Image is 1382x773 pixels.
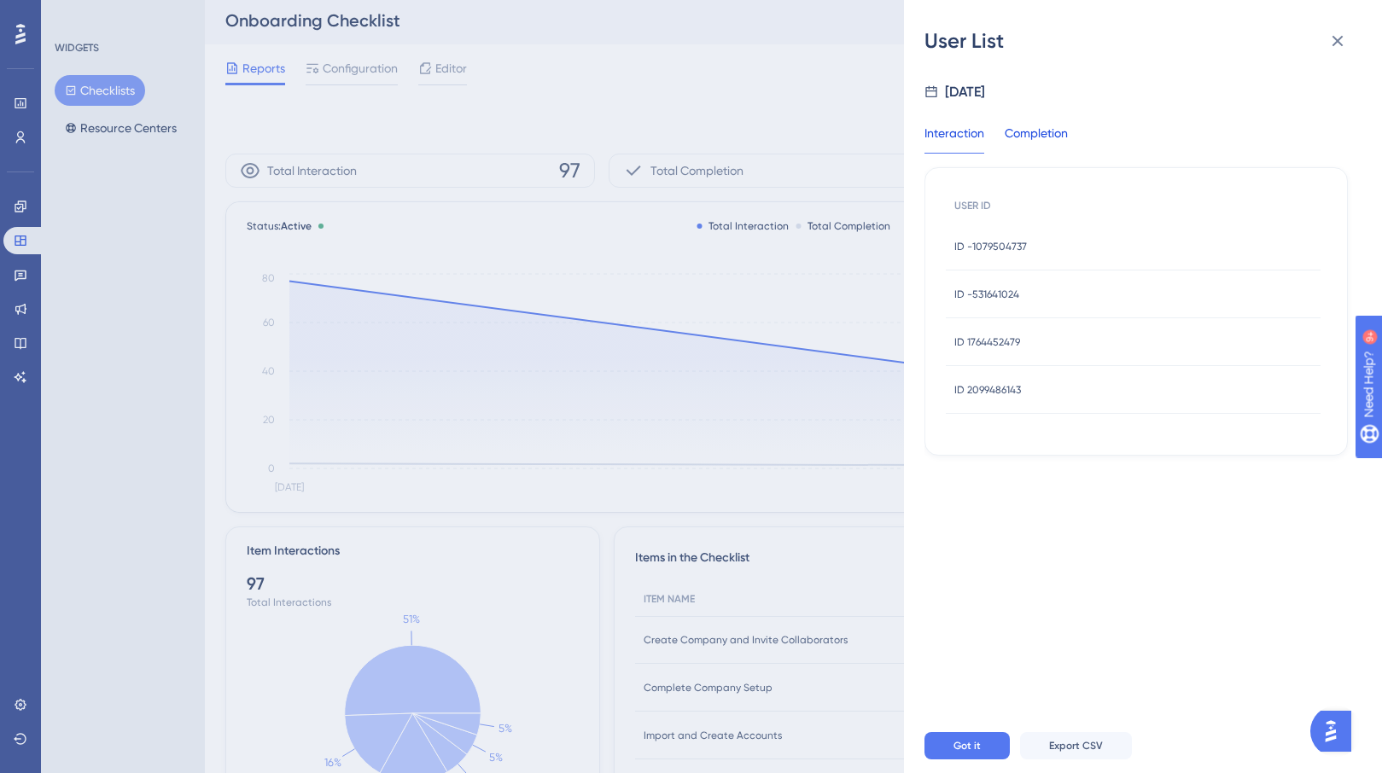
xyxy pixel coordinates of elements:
[924,123,984,154] div: Interaction
[924,27,1362,55] div: User List
[1310,706,1362,757] iframe: UserGuiding AI Assistant Launcher
[1005,123,1068,154] div: Completion
[954,240,1027,253] span: ID -1079504737
[954,199,991,212] span: USER ID
[116,9,126,22] div: 9+
[1049,739,1103,753] span: Export CSV
[954,383,1021,397] span: ID 2099486143
[954,335,1020,349] span: ID 1764452479
[954,288,1019,301] span: ID -531641024
[924,732,1010,759] button: Got it
[953,739,981,753] span: Got it
[945,82,985,102] div: [DATE]
[1020,732,1132,759] button: Export CSV
[40,4,107,25] span: Need Help?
